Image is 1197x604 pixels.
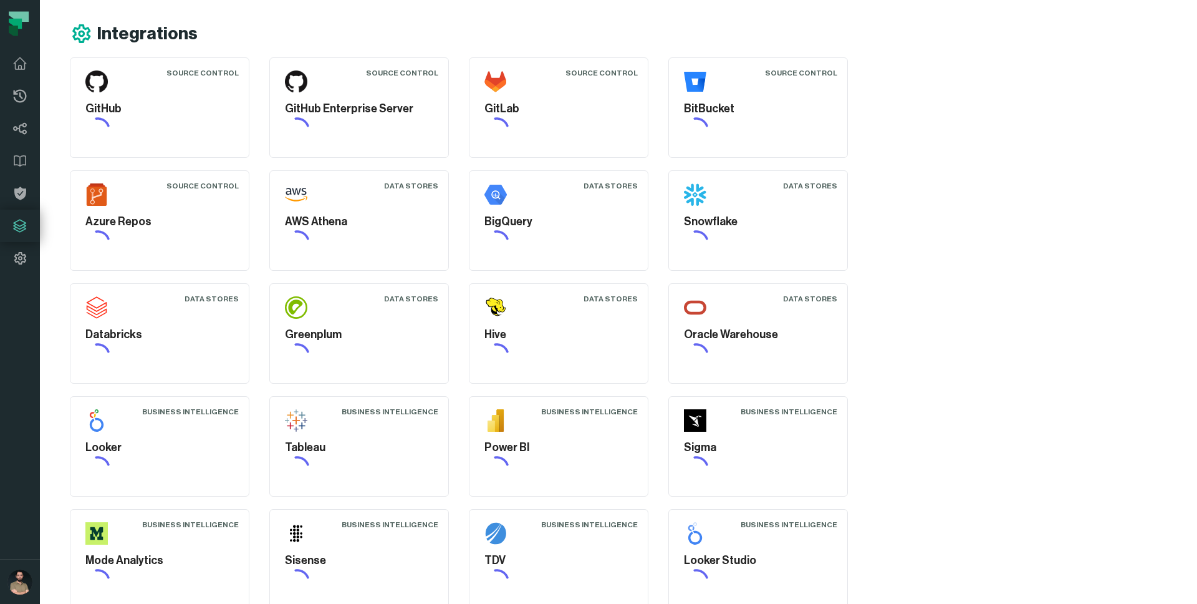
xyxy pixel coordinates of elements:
img: GitHub [85,71,108,93]
h5: Databricks [85,326,234,343]
img: avatar of Norayr Gevorgyan [7,570,32,595]
h5: GitHub Enterprise Server [285,100,433,117]
h5: Looker Studio [684,552,832,569]
div: Business Intelligence [541,520,638,530]
img: Looker [85,409,108,432]
div: Data Stores [584,294,638,304]
img: Azure Repos [85,183,108,206]
h1: Integrations [97,23,198,45]
div: Business Intelligence [741,407,837,417]
div: Source Control [166,181,239,191]
h5: Sisense [285,552,433,569]
h5: Power BI [484,439,633,456]
h5: Tableau [285,439,433,456]
div: Business Intelligence [342,407,438,417]
h5: Hive [484,326,633,343]
h5: Sigma [684,439,832,456]
img: Mode Analytics [85,522,108,545]
div: Business Intelligence [142,407,239,417]
div: Data Stores [783,294,837,304]
div: Data Stores [384,294,438,304]
img: Snowflake [684,183,706,206]
div: Data Stores [384,181,438,191]
div: Source Control [765,68,837,78]
img: Oracle Warehouse [684,296,706,319]
h5: TDV [484,552,633,569]
h5: GitHub [85,100,234,117]
img: BitBucket [684,71,706,93]
img: BigQuery [484,183,507,206]
h5: BigQuery [484,213,633,230]
img: Tableau [285,409,307,432]
h5: Greenplum [285,326,433,343]
div: Business Intelligence [741,520,837,530]
img: AWS Athena [285,183,307,206]
div: Source Control [366,68,438,78]
div: Business Intelligence [342,520,438,530]
h5: GitLab [484,100,633,117]
div: Source Control [166,68,239,78]
h5: BitBucket [684,100,832,117]
div: Source Control [565,68,638,78]
div: Business Intelligence [541,407,638,417]
h5: Oracle Warehouse [684,326,832,343]
img: Databricks [85,296,108,319]
div: Business Intelligence [142,520,239,530]
img: GitLab [484,71,507,93]
img: Looker Studio [684,522,706,545]
h5: Azure Repos [85,213,234,230]
img: Sisense [285,522,307,545]
img: Hive [484,296,507,319]
img: Sigma [684,409,706,432]
img: Greenplum [285,296,307,319]
img: GitHub Enterprise Server [285,71,307,93]
div: Data Stores [783,181,837,191]
h5: Mode Analytics [85,552,234,569]
div: Data Stores [584,181,638,191]
div: Data Stores [185,294,239,304]
h5: Snowflake [684,213,832,230]
img: Power BI [484,409,507,432]
img: TDV [484,522,507,545]
h5: Looker [85,439,234,456]
h5: AWS Athena [285,213,433,230]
